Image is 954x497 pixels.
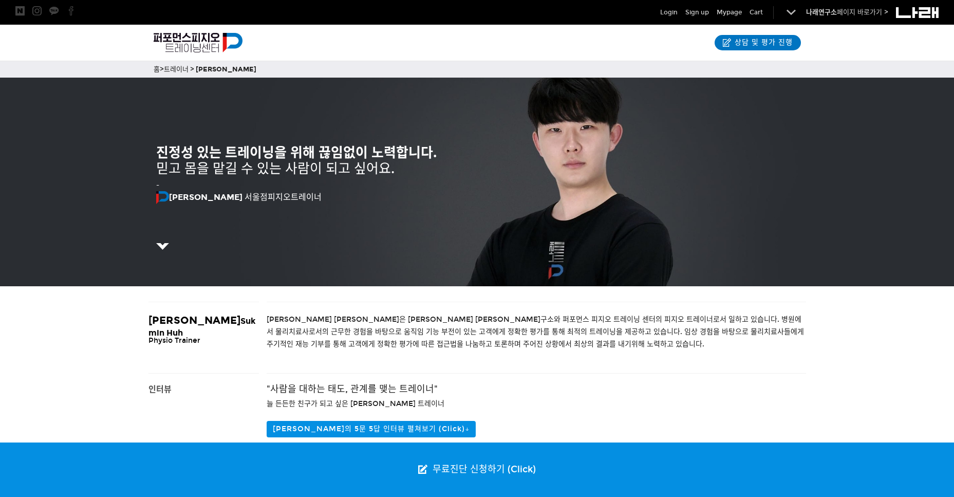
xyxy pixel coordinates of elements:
img: 퍼포먼스피지오 심볼 로고 [156,191,169,204]
span: 피지오트레이너 [156,192,322,202]
span: 서울점 [245,192,268,202]
a: 상담 및 평가 진행 [715,35,801,50]
span: 늘 든든한 친구가 되고 싶은 [PERSON_NAME] 트레이너 [267,399,444,408]
a: Sign up [685,7,709,17]
button: [PERSON_NAME]의 5문 5답 인터뷰 펼쳐보기 (Click)↓ [267,421,476,437]
a: Cart [750,7,763,17]
span: "사람을 대하는 태도, 관계를 맺는 트레이너" [267,383,438,395]
span: Physio Trainer [148,336,200,345]
a: 홈 [154,65,160,73]
a: Mypage [717,7,742,17]
a: Login [660,7,678,17]
a: 나래연구소페이지 바로가기 > [806,8,888,16]
span: 상담 및 평가 진행 [732,38,793,48]
span: 믿고 몸을 맡길 수 있는 사람이 되고 싶어요. [156,161,395,177]
span: [PERSON_NAME] [PERSON_NAME]은 [PERSON_NAME] [PERSON_NAME]구소와 퍼포먼스 피지오 트레이닝 센터의 피지오 트레이너로서 일하고 있습니다... [267,315,804,348]
strong: 진정성 있는 트레이닝을 위해 끊임없이 노력합니다. [156,144,437,161]
img: 5c68986d518ea.png [156,243,169,249]
span: - [156,181,159,189]
strong: 나래연구소 [806,8,837,16]
a: 무료진단 신청하기 (Click) [408,443,546,497]
a: 트레이너 [164,65,189,73]
span: [PERSON_NAME] [148,314,240,326]
strong: [PERSON_NAME] [156,192,242,202]
p: > > [154,64,801,75]
a: [PERSON_NAME] [196,65,256,73]
span: 인터뷰 [148,384,172,394]
span: . [702,340,704,348]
